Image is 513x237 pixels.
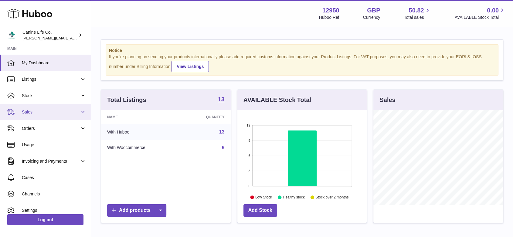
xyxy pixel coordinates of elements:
[379,96,395,104] h3: Sales
[101,110,182,124] th: Name
[22,93,80,99] span: Stock
[22,126,80,131] span: Orders
[246,124,250,127] text: 12
[454,15,506,20] span: AVAILABLE Stock Total
[109,48,495,53] strong: Notice
[107,96,146,104] h3: Total Listings
[22,109,80,115] span: Sales
[109,54,495,72] div: If you're planning on sending your products internationally please add required customs informati...
[248,184,250,188] text: 0
[315,195,348,199] text: Stock over 2 months
[22,208,86,213] span: Settings
[219,129,225,134] a: 13
[255,195,272,199] text: Low Stock
[22,60,86,66] span: My Dashboard
[248,154,250,157] text: 6
[22,76,80,82] span: Listings
[283,195,305,199] text: Healthy stock
[363,15,380,20] div: Currency
[22,36,122,40] span: [PERSON_NAME][EMAIL_ADDRESS][DOMAIN_NAME]
[409,6,424,15] span: 50.82
[22,191,86,197] span: Channels
[322,6,339,15] strong: 12950
[101,124,182,140] td: With Huboo
[218,96,224,102] strong: 13
[454,6,506,20] a: 0.00 AVAILABLE Stock Total
[218,96,224,103] a: 13
[22,175,86,181] span: Cases
[107,204,166,217] a: Add products
[22,29,77,41] div: Canine Life Co.
[487,6,499,15] span: 0.00
[172,61,209,72] a: View Listings
[22,142,86,148] span: Usage
[404,6,431,20] a: 50.82 Total sales
[319,15,339,20] div: Huboo Ref
[101,140,182,156] td: With Woocommerce
[248,169,250,173] text: 3
[7,214,83,225] a: Log out
[182,110,231,124] th: Quantity
[22,158,80,164] span: Invoicing and Payments
[367,6,380,15] strong: GBP
[7,31,16,40] img: kevin@clsgltd.co.uk
[404,15,431,20] span: Total sales
[248,139,250,142] text: 9
[222,145,225,150] a: 9
[243,96,311,104] h3: AVAILABLE Stock Total
[243,204,277,217] a: Add Stock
